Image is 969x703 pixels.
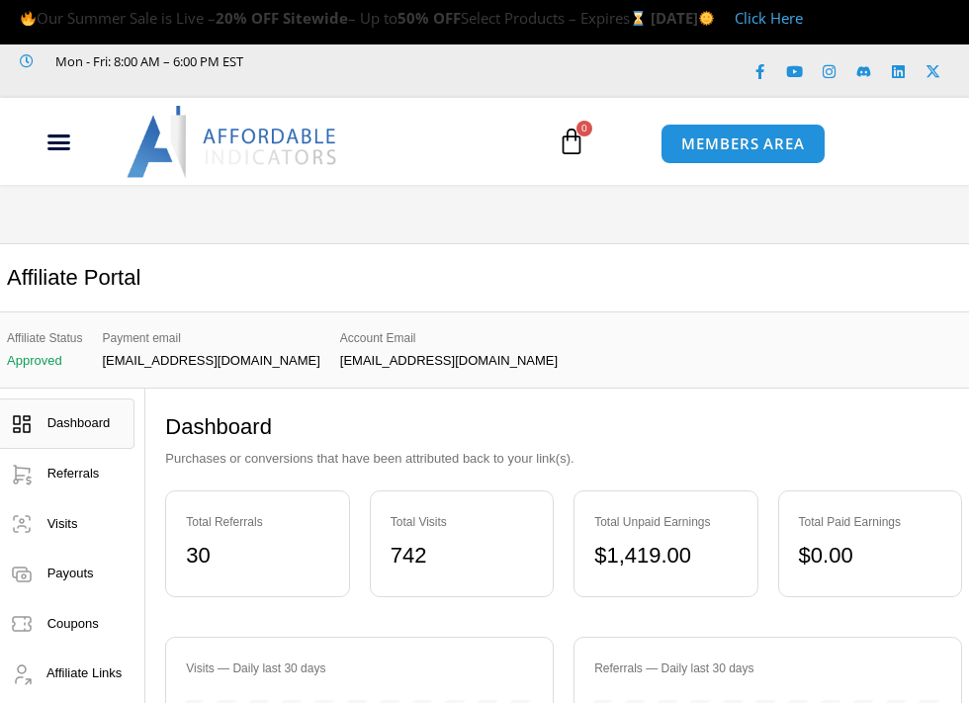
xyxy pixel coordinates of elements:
[528,113,615,170] a: 0
[735,8,803,28] a: Click Here
[7,327,83,349] span: Affiliate Status
[11,124,107,161] div: Menu Toggle
[631,11,646,26] img: ⌛
[47,516,78,531] span: Visits
[127,106,339,177] img: LogoAI | Affordable Indicators – NinjaTrader
[799,511,941,533] div: Total Paid Earnings
[340,327,558,349] span: Account Email
[186,658,533,679] div: Visits — Daily last 30 days
[186,511,328,533] div: Total Referrals
[46,665,122,680] span: Affiliate Links
[216,8,279,28] strong: 20% OFF
[283,8,348,28] strong: Sitewide
[799,543,853,568] bdi: 0.00
[165,447,962,471] p: Purchases or conversions that have been attributed back to your link(s).
[103,354,320,368] p: [EMAIL_ADDRESS][DOMAIN_NAME]
[594,511,737,533] div: Total Unpaid Earnings
[165,413,962,442] h2: Dashboard
[397,8,461,28] strong: 50% OFF
[594,658,941,679] div: Referrals — Daily last 30 days
[47,415,111,430] span: Dashboard
[50,49,243,73] span: Mon - Fri: 8:00 AM – 6:00 PM EST
[47,616,99,631] span: Coupons
[576,121,592,136] span: 0
[681,136,805,151] span: MEMBERS AREA
[7,354,83,368] p: Approved
[661,124,826,164] a: MEMBERS AREA
[391,536,533,576] div: 742
[20,73,316,93] iframe: Customer reviews powered by Trustpilot
[47,566,94,580] span: Payouts
[594,543,691,568] bdi: 1,419.00
[103,327,320,349] span: Payment email
[699,11,714,26] img: 🌞
[186,536,328,576] div: 30
[391,511,533,533] div: Total Visits
[47,466,100,481] span: Referrals
[7,264,140,293] h2: Affiliate Portal
[799,543,811,568] span: $
[651,8,715,28] strong: [DATE]
[340,354,558,368] p: [EMAIL_ADDRESS][DOMAIN_NAME]
[20,8,651,28] span: Our Summer Sale is Live – – Up to Select Products – Expires
[594,543,606,568] span: $
[21,11,36,26] img: 🔥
